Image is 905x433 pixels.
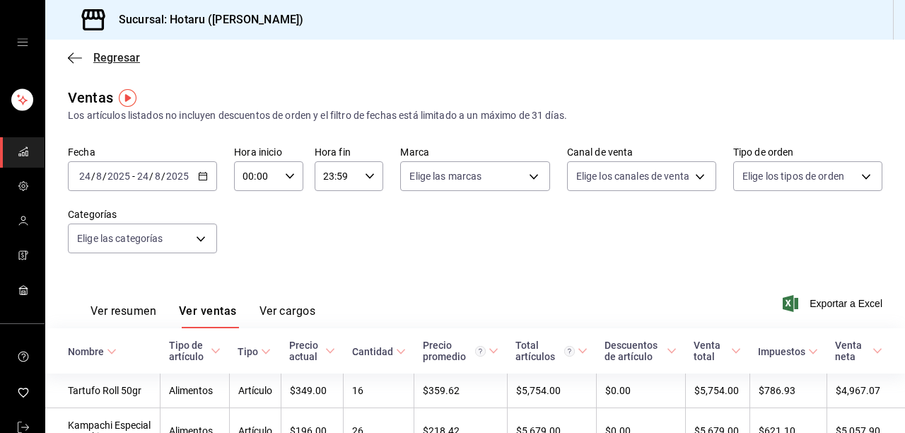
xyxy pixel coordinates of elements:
[423,340,499,362] span: Precio promedio
[154,171,161,182] input: --
[567,147,716,157] label: Canal de venta
[93,51,140,64] span: Regresar
[149,171,153,182] span: /
[95,171,103,182] input: --
[596,374,685,408] td: $0.00
[749,374,827,408] td: $786.93
[733,147,882,157] label: Tipo de orden
[119,89,136,107] img: Tooltip marker
[515,340,588,362] span: Total artículos
[68,346,104,357] div: Nombre
[179,304,237,328] button: Ver ventas
[315,147,384,157] label: Hora fin
[475,346,486,357] svg: Precio promedio = Total artículos / cantidad
[234,147,303,157] label: Hora inicio
[68,346,117,357] span: Nombre
[344,374,414,408] td: 16
[68,209,217,219] label: Categorías
[90,304,156,328] button: Ver resumen
[68,147,217,157] label: Fecha
[515,340,575,362] div: Total artículos
[91,171,95,182] span: /
[45,374,160,408] td: Tartufo Roll 50gr
[835,340,870,362] div: Venta neta
[132,171,135,182] span: -
[107,11,303,28] h3: Sucursal: Hotaru ([PERSON_NAME])
[685,374,749,408] td: $5,754.00
[238,346,258,357] div: Tipo
[576,169,689,183] span: Elige los canales de venta
[758,346,818,357] span: Impuestos
[605,340,664,362] div: Descuentos de artículo
[68,108,882,123] div: Los artículos listados no incluyen descuentos de orden y el filtro de fechas está limitado a un m...
[507,374,596,408] td: $5,754.00
[90,304,315,328] div: navigation tabs
[17,37,28,48] button: open drawer
[352,346,406,357] span: Cantidad
[161,171,165,182] span: /
[289,340,322,362] div: Precio actual
[758,346,805,357] div: Impuestos
[68,51,140,64] button: Regresar
[238,346,271,357] span: Tipo
[786,295,882,312] button: Exportar a Excel
[564,346,575,357] svg: El total artículos considera cambios de precios en los artículos así como costos adicionales por ...
[136,171,149,182] input: --
[694,340,741,362] span: Venta total
[281,374,343,408] td: $349.00
[107,171,131,182] input: ----
[827,374,905,408] td: $4,967.07
[229,374,281,408] td: Artículo
[259,304,316,328] button: Ver cargos
[78,171,91,182] input: --
[605,340,677,362] span: Descuentos de artículo
[694,340,728,362] div: Venta total
[165,171,189,182] input: ----
[352,346,393,357] div: Cantidad
[289,340,334,362] span: Precio actual
[414,374,508,408] td: $359.62
[742,169,844,183] span: Elige los tipos de orden
[77,231,163,246] span: Elige las categorías
[169,340,221,362] span: Tipo de artículo
[400,147,549,157] label: Marca
[68,87,113,108] div: Ventas
[409,169,481,183] span: Elige las marcas
[160,374,230,408] td: Alimentos
[169,340,209,362] div: Tipo de artículo
[423,340,486,362] div: Precio promedio
[103,171,107,182] span: /
[835,340,882,362] span: Venta neta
